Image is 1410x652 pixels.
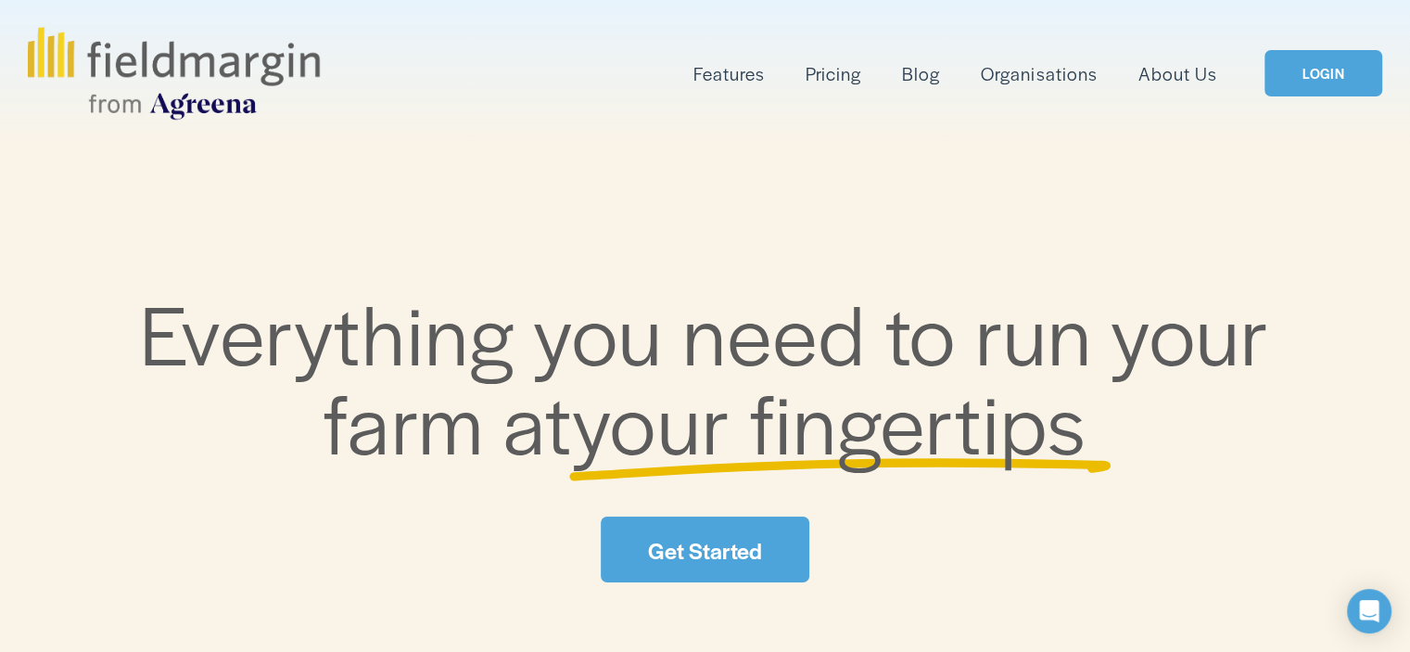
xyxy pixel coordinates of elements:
img: fieldmargin.com [28,27,319,120]
a: Organisations [981,58,1097,89]
a: LOGIN [1264,50,1381,97]
a: About Us [1138,58,1217,89]
span: Everything you need to run your farm at [140,274,1289,479]
a: Pricing [806,58,861,89]
span: your fingertips [572,363,1086,479]
a: Get Started [601,517,808,582]
div: Open Intercom Messenger [1347,589,1391,633]
a: folder dropdown [693,58,765,89]
span: Features [693,60,765,87]
a: Blog [902,58,940,89]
